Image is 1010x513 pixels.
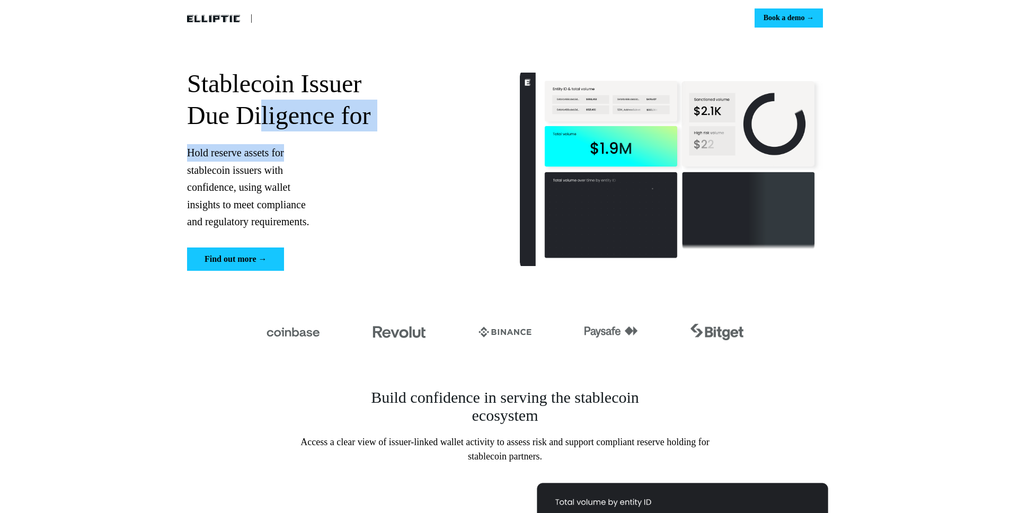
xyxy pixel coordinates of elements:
p: Access a clear view of issuer-linked wallet activity to assess risk and support compliant reserve... [282,435,728,464]
p: Hold reserve assets for stablecoin issuers with confidence, using wallet insights to meet complia... [187,144,490,231]
h3: Build confidence in serving the stablecoin ecosystem [371,388,639,424]
button: Book a demo → [755,8,823,28]
button: Find out more → [187,247,284,271]
p: | [251,12,252,24]
h1: Stablecoin Issuer Due Diligence for [187,68,490,131]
